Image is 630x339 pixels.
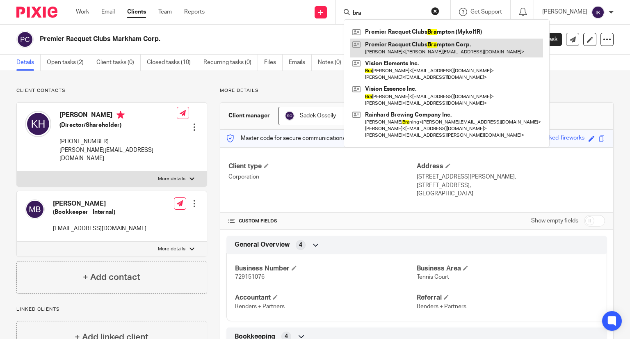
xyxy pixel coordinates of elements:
h5: (Director/Shareholder) [59,121,177,129]
img: svg%3E [25,199,45,219]
a: Details [16,55,41,71]
span: General Overview [235,241,290,249]
a: Work [76,8,89,16]
img: svg%3E [25,111,51,137]
h4: Address [417,162,605,171]
input: Search [352,10,426,17]
a: Email [101,8,115,16]
span: Tennis Court [417,274,449,280]
p: More details [220,87,614,94]
img: Pixie [16,7,57,18]
span: Get Support [470,9,502,15]
span: Renders + Partners [235,304,285,309]
img: svg%3E [591,6,605,19]
a: Notes (0) [318,55,348,71]
h2: Premier Racquet Clubs Markham Corp. [40,35,410,44]
a: Closed tasks (10) [147,55,197,71]
h4: [PERSON_NAME] [59,111,177,121]
h4: [PERSON_NAME] [53,199,146,208]
h4: Referral [417,293,598,302]
p: [PHONE_NUMBER] [59,137,177,146]
a: Clients [127,8,146,16]
p: [STREET_ADDRESS][PERSON_NAME], [417,173,605,181]
p: [EMAIL_ADDRESS][DOMAIN_NAME] [53,224,146,233]
p: [STREET_ADDRESS], [417,181,605,190]
a: Files [264,55,283,71]
span: 4 [299,241,302,249]
i: Primary [116,111,125,119]
a: Emails [289,55,312,71]
label: Show empty fields [531,217,578,225]
h4: CUSTOM FIELDS [228,218,417,224]
span: Sadek Osseily [300,113,336,119]
h4: Client type [228,162,417,171]
a: Reports [184,8,205,16]
p: Master code for secure communications and files [226,134,368,142]
h3: Client manager [228,112,270,120]
a: Recurring tasks (0) [203,55,258,71]
p: [PERSON_NAME][EMAIL_ADDRESS][DOMAIN_NAME] [59,146,177,163]
img: svg%3E [285,111,294,121]
p: More details [158,246,185,252]
h5: (Bookkeeper - Internal) [53,208,146,216]
p: More details [158,176,185,182]
span: 729151076 [235,274,265,280]
a: Team [158,8,172,16]
p: [PERSON_NAME] [542,8,587,16]
h4: Accountant [235,293,417,302]
h4: Business Area [417,264,598,273]
a: Client tasks (0) [96,55,141,71]
a: Open tasks (2) [47,55,90,71]
p: Corporation [228,173,417,181]
button: Clear [431,7,439,15]
span: Renders + Partners [417,304,466,309]
h4: + Add contact [83,271,140,284]
p: Linked clients [16,306,207,313]
p: [GEOGRAPHIC_DATA] [417,190,605,198]
h4: Business Number [235,264,417,273]
img: svg%3E [16,31,34,48]
p: Client contacts [16,87,207,94]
